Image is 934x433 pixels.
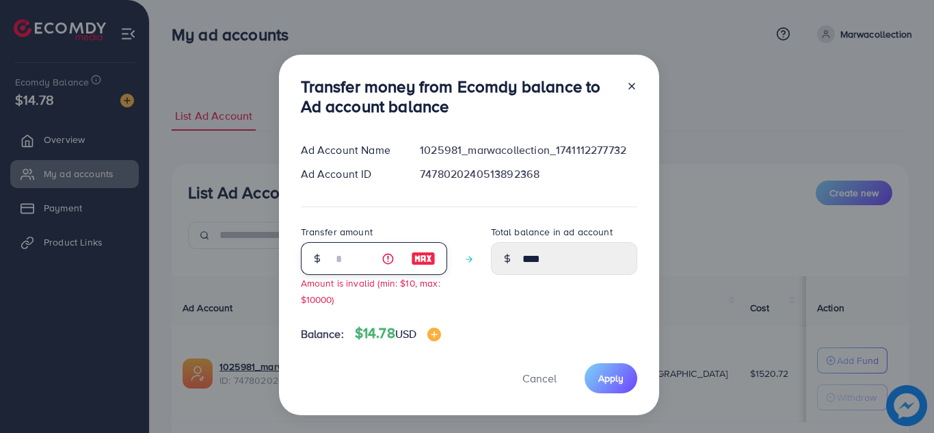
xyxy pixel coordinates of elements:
span: Apply [598,371,624,385]
label: Total balance in ad account [491,225,613,239]
small: Amount is invalid (min: $10, max: $10000) [301,276,440,305]
div: 1025981_marwacollection_1741112277732 [409,142,648,158]
span: USD [395,326,416,341]
div: 7478020240513892368 [409,166,648,182]
img: image [411,250,436,267]
button: Cancel [505,363,574,393]
button: Apply [585,363,637,393]
span: Balance: [301,326,344,342]
img: image [427,328,441,341]
label: Transfer amount [301,225,373,239]
div: Ad Account Name [290,142,410,158]
h4: $14.78 [355,325,441,342]
h3: Transfer money from Ecomdy balance to Ad account balance [301,77,615,116]
span: Cancel [522,371,557,386]
div: Ad Account ID [290,166,410,182]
